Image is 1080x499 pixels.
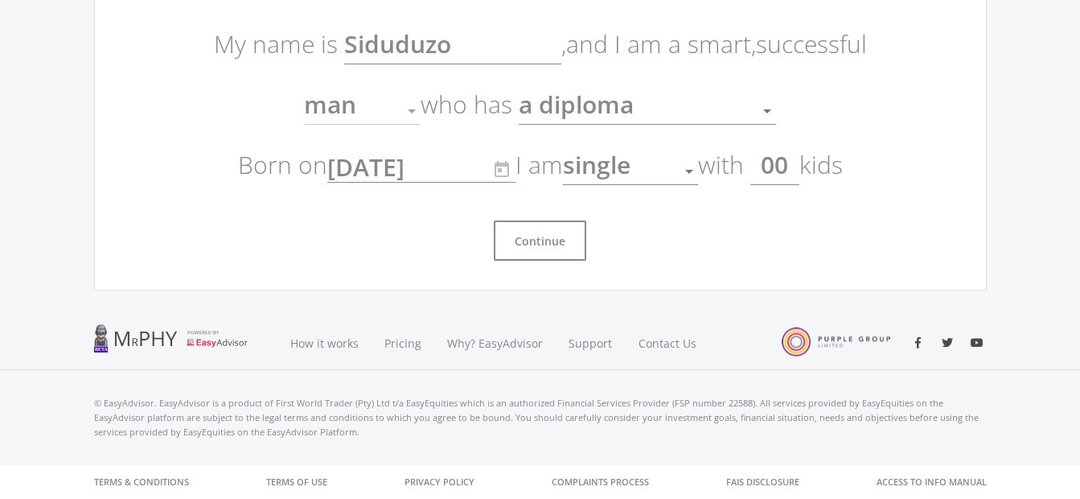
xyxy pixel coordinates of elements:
[626,316,711,370] a: Contact Us
[556,316,626,370] a: Support
[877,465,987,499] a: Access to Info Manual
[832,148,843,181] span: s
[750,145,799,185] input: #
[494,221,586,261] button: Continue
[266,465,327,499] a: Terms of Use
[483,150,519,186] button: Open calendar
[304,88,356,121] span: man
[404,465,474,499] a: Privacy Policy
[552,465,649,499] a: Complaints Process
[372,316,434,370] a: Pricing
[94,465,189,499] a: Terms & Conditions
[434,316,556,370] a: Why? EasyAdvisor
[344,24,561,64] input: Name
[277,316,372,370] a: How it works
[94,396,987,439] p: © EasyAdvisor. EasyAdvisor is a product of First World Trader (Pty) Ltd t/a EasyEquities which is...
[519,88,634,121] span: a diploma
[726,465,799,499] a: FAIS Disclosure
[563,148,630,181] span: single
[203,14,878,195] p: My name is , and I am a smart, successful who has Born on I am with kid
